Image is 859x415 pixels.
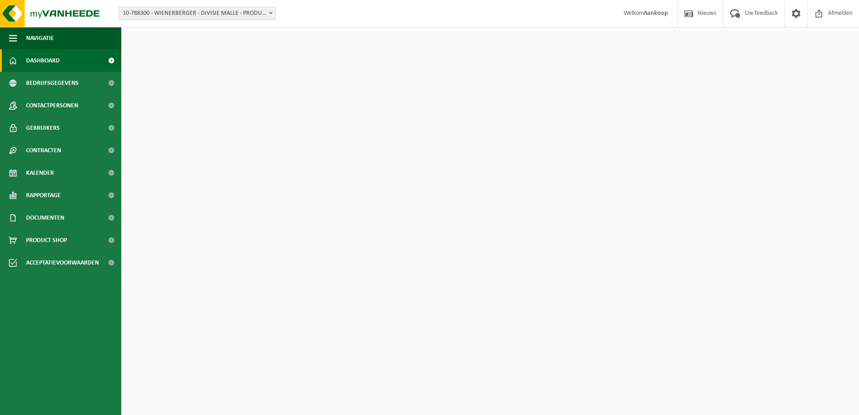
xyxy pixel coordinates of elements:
[119,7,276,20] span: 10-788300 - WIENERBERGER - DIVISIE MALLE - PRODUCTIE - MALLE
[26,252,99,274] span: Acceptatievoorwaarden
[26,139,61,162] span: Contracten
[119,7,275,20] span: 10-788300 - WIENERBERGER - DIVISIE MALLE - PRODUCTIE - MALLE
[26,162,54,184] span: Kalender
[26,229,67,252] span: Product Shop
[26,184,61,207] span: Rapportage
[26,117,60,139] span: Gebruikers
[26,207,64,229] span: Documenten
[26,72,79,94] span: Bedrijfsgegevens
[26,94,78,117] span: Contactpersonen
[26,49,60,72] span: Dashboard
[644,10,668,17] strong: Aankoop
[26,27,54,49] span: Navigatie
